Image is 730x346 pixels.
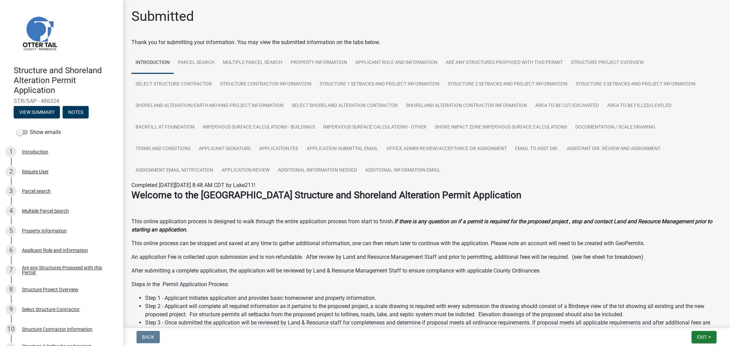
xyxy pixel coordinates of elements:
[5,245,16,256] div: 6
[351,52,441,74] a: Applicant Role and Information
[131,218,712,233] strong: If there is any question on if a permit is required for the proposed project , stop and contact L...
[219,52,286,74] a: Multiple Parcel Search
[16,128,61,136] label: Show emails
[217,160,274,182] a: Application Review
[131,189,521,201] strong: Welcome to the [GEOGRAPHIC_DATA] Structure and Shoreland Alteration Permit Application
[22,248,88,253] div: Applicant Role and Information
[22,307,80,312] div: Select Structure Contractor
[567,52,648,74] a: Structure Project Overview
[697,334,707,340] span: Exit
[131,38,722,46] div: Thank you for submitting your information. You may view the submitted information on the tabs below.
[22,169,49,174] div: Require User
[382,138,511,160] a: Office Admin Review/Acceptance or Assignment
[287,95,402,117] a: Select Shoreland Alteration contractor
[131,138,195,160] a: Terms and Conditions
[14,66,118,95] h4: Structure and Shoreland Alteration Permit Application
[5,265,16,276] div: 7
[5,324,16,335] div: 10
[14,106,60,118] button: View Summary
[303,138,382,160] a: Application Submittal Email
[131,267,722,275] p: After submitting a complete application, the application will be reviewed by Land & Resource Mana...
[571,117,659,138] a: Documentation / Scale Drawing
[131,182,255,188] span: Completed [DATE][DATE] 8:48 AM CDT by Lake211!
[316,74,444,95] a: Structure 1 Setbacks and project information
[692,331,717,343] button: Exit
[22,189,51,194] div: Parcel search
[131,74,216,95] a: Select Structure Contractor
[441,52,567,74] a: Are any Structures Proposed with this Permit
[22,209,69,213] div: Multiple Parcel Search
[14,98,110,104] span: STR/SAP - 486324
[431,117,571,138] a: Shore Impact Zone Impervious Surface Calculations
[195,138,255,160] a: Applicant Signature
[5,225,16,236] div: 5
[22,327,92,332] div: Structure Contractor Information
[131,8,194,25] h1: Submitted
[131,160,217,182] a: Assignment Email Notification
[142,334,154,340] span: Back
[286,52,351,74] a: Property Information
[22,228,67,233] div: Property Information
[131,280,722,289] p: Steps in the Permit Application Process:
[63,106,89,118] button: Notes
[174,52,219,74] a: Parcel search
[131,217,722,234] p: This online application process is designed to walk through the entire application process from s...
[511,138,563,160] a: Email to Asst Dir.
[603,95,676,117] a: Area to be Filled/Leveled
[14,7,65,58] img: Otter Tail County, Minnesota
[131,95,287,117] a: Shoreland Alteration/Earth-Moving Project Information
[5,205,16,216] div: 4
[5,304,16,315] div: 9
[572,74,700,95] a: Structure 3 Setbacks and project information
[5,284,16,295] div: 8
[216,74,316,95] a: Structure Contractor Information
[131,239,722,248] p: This online process can be stopped and saved at any time to gather additional information, one ca...
[131,117,198,138] a: Backfill at foundation
[361,160,445,182] a: Additional Information Email
[14,110,60,116] wm-modal-confirm: Summary
[22,149,48,154] div: Introduction
[563,138,665,160] a: Assistant Dir. Review and Assignment
[198,117,319,138] a: Impervious Surface Calculations - Buildings
[131,52,174,74] a: Introduction
[145,294,722,302] li: Step 1 - Applicant initiates application and provides basic homeowner and property information.
[22,287,78,292] div: Structure Project Overview
[131,253,722,261] p: An application Fee is collected upon submission and is non-refundable. After review by Land and R...
[5,166,16,177] div: 2
[63,110,89,116] wm-modal-confirm: Notes
[255,138,303,160] a: Application Fee
[145,319,722,335] li: Step 3 - Once submitted the application will be reviewed by Land & Resource staff for completenes...
[319,117,431,138] a: Impervious Surface Calculations - Other
[145,302,722,319] li: Step 2 - Applicant will complete all required information as it pertains to the proposed project,...
[5,186,16,197] div: 3
[5,146,16,157] div: 1
[22,265,112,275] div: Are any Structures Proposed with this Permit
[137,331,160,343] button: Back
[402,95,531,117] a: Shoreland Alteration Contractor Information
[444,74,572,95] a: Structure 2 Setbacks and project information
[531,95,603,117] a: Area to be Cut/Excavated
[274,160,361,182] a: Additional Information Needed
